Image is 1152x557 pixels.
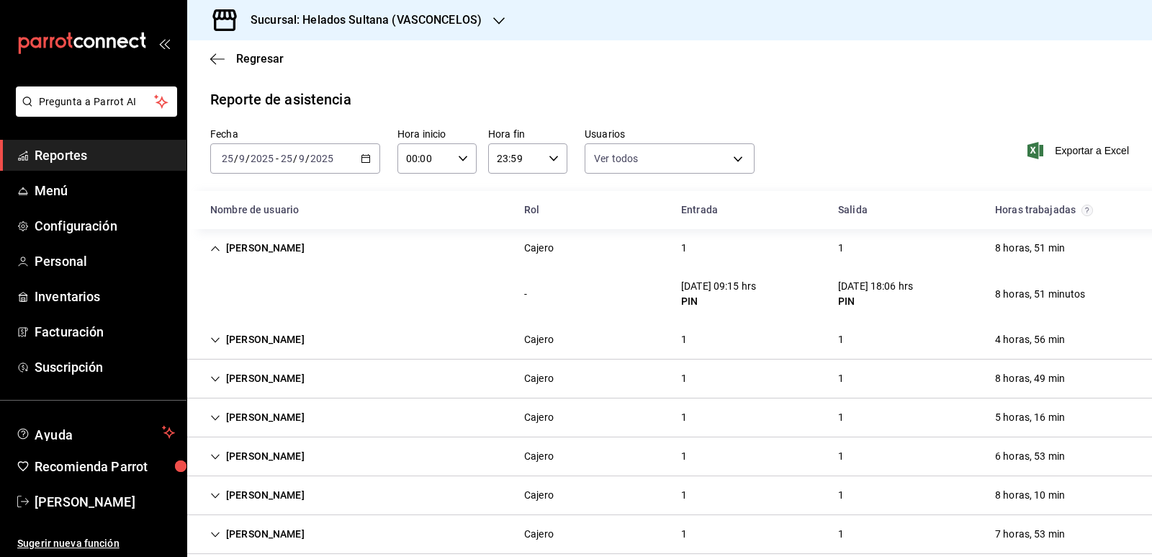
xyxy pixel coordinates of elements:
span: Regresar [236,52,284,66]
div: Cell [670,404,698,431]
div: [DATE] 18:06 hrs [838,279,913,294]
div: Cell [827,521,855,548]
span: Sugerir nueva función [17,536,175,551]
div: Cell [513,482,565,509]
div: Cell [984,235,1076,262]
span: Ver todos [594,151,638,166]
input: ---- [250,153,274,164]
div: Cell [984,482,1076,509]
div: Cell [670,521,698,548]
div: Row [187,321,1152,360]
div: Cell [827,273,924,315]
div: HeadCell [513,197,670,223]
span: / [246,153,250,164]
div: Row [187,398,1152,437]
div: Cell [513,521,565,548]
div: Cell [984,521,1076,548]
div: Cell [827,235,855,262]
div: Cell [199,288,222,300]
div: Cell [513,443,565,470]
label: Hora inicio [397,129,477,139]
span: Personal [35,251,175,271]
div: Cell [670,235,698,262]
div: Cajero [524,332,554,347]
button: Exportar a Excel [1030,142,1129,159]
span: Configuración [35,216,175,236]
span: Suscripción [35,357,175,377]
div: Cell [199,235,316,262]
label: Hora fin [488,129,567,139]
svg: El total de horas trabajadas por usuario es el resultado de la suma redondeada del registro de ho... [1081,205,1093,216]
span: - [276,153,279,164]
div: Cell [984,365,1076,392]
div: HeadCell [670,197,827,223]
div: Row [187,229,1152,267]
span: Menú [35,181,175,200]
span: Reportes [35,146,175,165]
div: Head [187,191,1152,229]
div: Cell [199,365,316,392]
span: [PERSON_NAME] [35,492,175,512]
div: Row [187,360,1152,398]
input: -- [298,153,305,164]
div: Row [187,437,1152,476]
button: open_drawer_menu [158,37,170,49]
div: Cajero [524,241,554,256]
span: Inventarios [35,287,175,306]
span: / [234,153,238,164]
span: Facturación [35,322,175,342]
div: - [524,287,527,302]
div: Cell [827,326,855,353]
div: Cell [199,521,316,548]
div: Cajero [524,449,554,464]
div: Cell [670,326,698,353]
span: Recomienda Parrot [35,457,175,476]
div: Cell [827,443,855,470]
div: Cell [984,404,1076,431]
div: Cell [513,404,565,431]
div: Cell [984,443,1076,470]
div: HeadCell [984,197,1140,223]
input: -- [238,153,246,164]
button: Regresar [210,52,284,66]
div: Cajero [524,371,554,386]
div: Cell [670,482,698,509]
div: Row [187,476,1152,515]
span: / [293,153,297,164]
div: Cell [199,404,316,431]
div: Row [187,267,1152,321]
button: Pregunta a Parrot AI [16,86,177,117]
span: Pregunta a Parrot AI [39,94,155,110]
div: Cell [199,482,316,509]
a: Pregunta a Parrot AI [10,104,177,120]
h3: Sucursal: Helados Sultana (VASCONCELOS) [239,12,482,29]
div: Cell [670,443,698,470]
div: Cell [827,404,855,431]
div: Row [187,515,1152,554]
div: HeadCell [199,197,513,223]
input: -- [280,153,293,164]
div: PIN [838,294,913,309]
div: Cell [670,273,768,315]
input: ---- [310,153,334,164]
div: Reporte de asistencia [210,89,351,110]
div: Cell [670,365,698,392]
div: Cell [984,281,1097,308]
div: Cell [513,235,565,262]
div: HeadCell [827,197,984,223]
div: Cajero [524,527,554,542]
div: Cell [513,365,565,392]
div: Cajero [524,488,554,503]
div: Container [187,191,1152,554]
div: Cell [827,482,855,509]
input: -- [221,153,234,164]
div: Cell [199,326,316,353]
div: Cell [827,365,855,392]
label: Fecha [210,129,380,139]
div: [DATE] 09:15 hrs [681,279,756,294]
div: Cell [513,281,539,308]
div: Cell [513,326,565,353]
div: Cell [984,326,1076,353]
span: Ayuda [35,424,156,441]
